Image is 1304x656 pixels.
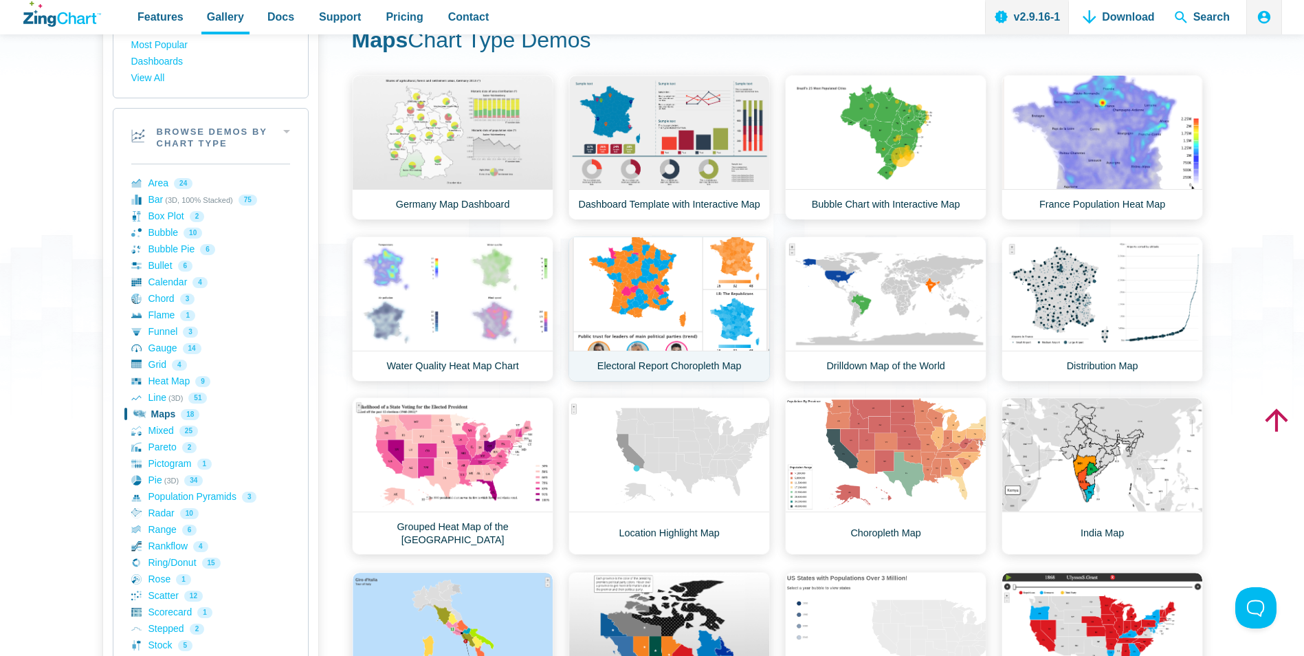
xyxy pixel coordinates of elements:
[386,8,423,26] span: Pricing
[352,28,408,52] strong: Maps
[113,109,308,164] h2: Browse Demos By Chart Type
[785,237,986,382] a: Drilldown Map of the World
[352,237,553,382] a: Water Quality Heat Map Chart
[568,237,770,382] a: Electoral Report Choropleth Map
[785,75,986,220] a: Bubble Chart with Interactive Map
[352,75,553,220] a: Germany Map Dashboard
[267,8,294,26] span: Docs
[785,397,986,555] a: Choropleth Map
[131,54,290,70] a: Dashboards
[131,70,290,87] a: View All
[131,37,290,54] a: Most Popular
[319,8,361,26] span: Support
[1002,75,1203,220] a: France Population Heat Map
[1235,587,1277,628] iframe: Toggle Customer Support
[448,8,489,26] span: Contact
[352,397,553,555] a: Grouped Heat Map of the [GEOGRAPHIC_DATA]
[207,8,244,26] span: Gallery
[352,26,1202,57] h1: Chart Type Demos
[568,397,770,555] a: Location Highlight Map
[137,8,184,26] span: Features
[568,75,770,220] a: Dashboard Template with Interactive Map
[1002,397,1203,555] a: India Map
[1002,237,1203,382] a: Distribution Map
[23,1,101,27] a: ZingChart Logo. Click to return to the homepage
